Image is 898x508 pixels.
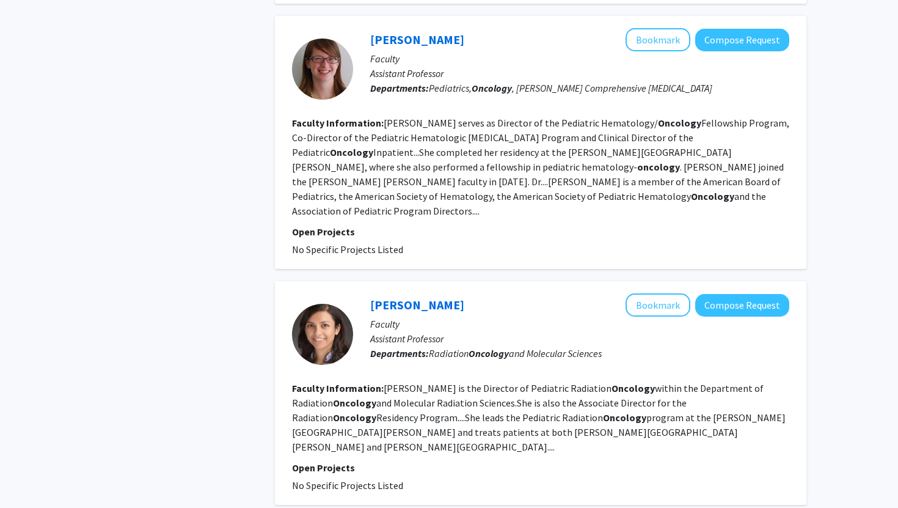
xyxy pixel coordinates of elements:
span: No Specific Projects Listed [292,243,403,256]
fg-read-more: [PERSON_NAME] serves as Director of the Pediatric Hematology/ Fellowship Program, Co-Director of ... [292,117,789,217]
span: Pediatrics, , [PERSON_NAME] Comprehensive [MEDICAL_DATA] [429,82,712,94]
b: Oncology [658,117,701,129]
b: Oncology [611,382,655,394]
fg-read-more: [PERSON_NAME] is the Director of Pediatric Radiation within the Department of Radiation and Molec... [292,382,786,453]
b: Faculty Information: [292,382,384,394]
b: Departments: [370,347,429,359]
button: Compose Request to Sahaja Acharya [695,294,789,317]
p: Open Projects [292,224,789,239]
b: Oncology [330,146,373,158]
b: Faculty Information: [292,117,384,129]
button: Add Stacy Cooper to Bookmarks [626,28,690,51]
a: [PERSON_NAME] [370,32,464,47]
p: Assistant Professor [370,331,789,346]
b: Oncology [469,347,509,359]
b: Oncology [603,411,646,424]
button: Compose Request to Stacy Cooper [695,29,789,51]
span: No Specific Projects Listed [292,479,403,491]
a: [PERSON_NAME] [370,297,464,312]
b: Oncology [333,411,376,424]
p: Faculty [370,51,789,66]
iframe: Chat [9,453,52,499]
b: Oncology [333,397,376,409]
b: oncology [637,161,680,173]
b: Oncology [472,82,512,94]
p: Assistant Professor [370,66,789,81]
span: Radiation and Molecular Sciences [429,347,602,359]
b: Departments: [370,82,429,94]
p: Open Projects [292,460,789,475]
button: Add Sahaja Acharya to Bookmarks [626,293,690,317]
b: Oncology [691,190,734,202]
p: Faculty [370,317,789,331]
